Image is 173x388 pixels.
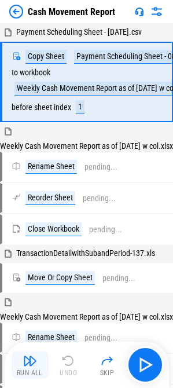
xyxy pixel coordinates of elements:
[25,331,77,345] div: Rename Sheet
[135,7,144,16] img: Support
[76,100,84,114] div: 1
[12,68,50,77] div: to workbook
[28,6,115,17] div: Cash Movement Report
[89,351,126,379] button: Skip
[12,103,71,112] div: before sheet index
[102,274,135,283] div: pending...
[25,160,77,174] div: Rename Sheet
[25,271,95,285] div: Move Or Copy Sheet
[84,334,117,342] div: pending...
[83,194,116,203] div: pending...
[100,369,115,376] div: Skip
[23,354,37,368] img: Run All
[25,50,67,64] div: Copy Sheet
[25,191,75,205] div: Reorder Sheet
[9,5,23,19] img: Back
[12,351,49,379] button: Run All
[25,222,82,236] div: Close Workbook
[150,5,164,19] img: Settings menu
[16,27,142,36] span: Payment Scheduling Sheet - [DATE].csv
[89,225,122,234] div: pending...
[16,248,155,258] span: TransactionDetailwithSubandPeriod-137.xls
[17,369,43,376] div: Run All
[100,354,114,368] img: Skip
[136,356,154,374] img: Main button
[84,163,117,171] div: pending...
